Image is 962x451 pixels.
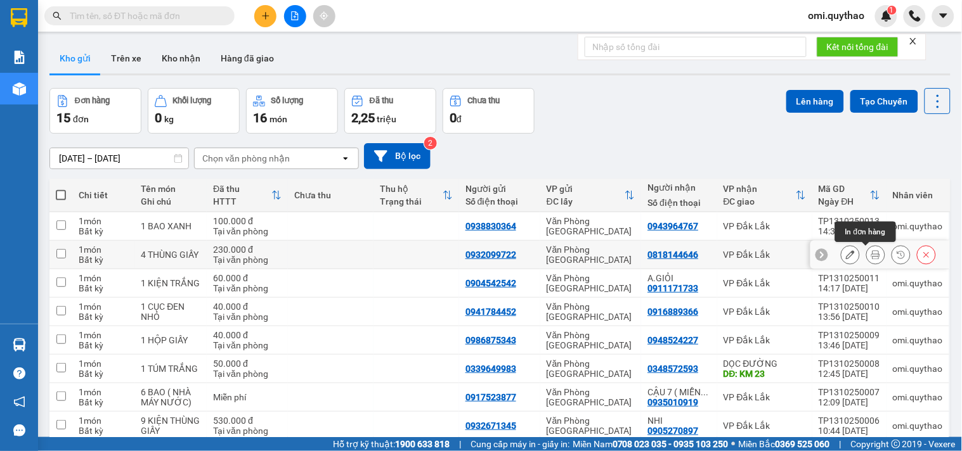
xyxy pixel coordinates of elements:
button: caret-down [932,5,954,27]
div: Sửa đơn hàng [841,245,860,264]
div: 1 món [79,359,128,369]
th: Toggle SortBy [717,179,812,212]
div: 9 KIỆN THÙNG GIẤY [141,416,200,436]
button: Kho gửi [49,43,101,73]
div: 100.000 đ [213,216,282,226]
div: VP Đắk Lắk [724,421,806,431]
div: VP Đắk Lắk [724,392,806,402]
span: Miền Bắc [739,437,830,451]
div: Tại văn phòng [213,369,282,379]
div: Người gửi [465,184,534,194]
sup: 2 [424,137,437,149]
button: Trên xe [101,43,152,73]
img: icon-new-feature [881,10,892,22]
img: warehouse-icon [13,82,26,96]
div: 0932671345 [465,421,516,431]
input: Nhập số tổng đài [585,37,807,57]
div: Tại văn phòng [213,340,282,350]
div: 100.000 [10,67,141,82]
div: Văn Phòng [GEOGRAPHIC_DATA] [11,11,140,41]
div: 0911171733 [647,283,698,293]
div: omi.quythao [893,364,943,374]
img: solution-icon [13,51,26,64]
div: 40.000 đ [213,302,282,312]
div: VP nhận [724,184,796,194]
div: 13:56 [DATE] [819,312,880,322]
span: Nhận: [148,12,179,25]
div: 1 CỤC ĐEN NHỎ [141,302,200,322]
div: Đã thu [370,96,393,105]
div: Số lượng [271,96,304,105]
div: ĐC lấy [547,196,625,206]
div: Mã GD [819,184,870,194]
button: plus [254,5,276,27]
span: file-add [290,11,299,20]
div: Bất kỳ [79,312,128,322]
div: 0941784452 [465,307,516,317]
div: Người nhận [647,182,710,193]
button: file-add [284,5,306,27]
div: 1 món [79,330,128,340]
button: aim [313,5,335,27]
div: 0905270897 [647,426,698,436]
span: 2,25 [351,110,375,125]
div: omi.quythao [893,221,943,231]
strong: 1900 633 818 [395,439,450,449]
th: Toggle SortBy [812,179,887,212]
strong: 0369 525 060 [776,439,830,449]
sup: 1 [888,6,897,15]
div: Tại văn phòng [213,255,282,265]
div: 0943964767 [647,221,698,231]
div: Bất kỳ [79,340,128,350]
div: In đơn hàng [835,222,896,242]
div: A.GIỎI [647,273,710,283]
div: VP Đắk Lắk [724,307,806,317]
span: ... [701,387,708,397]
button: Kho nhận [152,43,211,73]
div: VP Đắk Lắk [724,278,806,288]
input: Select a date range. [50,148,188,168]
th: Toggle SortBy [374,179,459,212]
button: Bộ lọc [364,143,431,169]
div: Nhân viên [893,190,943,200]
div: 530.000 đ [213,416,282,426]
div: Ngày ĐH [819,196,870,206]
div: 0943964767 [148,41,237,59]
div: CẬU 7 ( MIỄN PHÍ CƯỚC) [647,387,710,397]
div: VP Đắk Lắk [724,221,806,231]
span: close [909,37,918,46]
span: Miền Nam [573,437,729,451]
div: 0938830364 [11,41,140,59]
div: 0917523877 [465,392,516,402]
div: TP1310250008 [819,359,880,369]
div: 0818144646 [647,250,698,260]
div: 4 THÙNG GIẤY [141,250,200,260]
th: Toggle SortBy [207,179,288,212]
div: VP Đắk Lắk [148,11,237,41]
div: 1 TÚM TRẮNG [141,364,200,374]
div: VP Đắk Lắk [724,250,806,260]
span: 0 [450,110,457,125]
div: 1 HỘP GIẤY [141,335,200,345]
div: 1 KIỆN TRẮNG [141,278,200,288]
div: Bất kỳ [79,226,128,236]
div: Bất kỳ [79,255,128,265]
div: TP1310250009 [819,330,880,340]
input: Tìm tên, số ĐT hoặc mã đơn [70,9,219,23]
div: 1 món [79,216,128,226]
span: Kết nối tổng đài [827,40,888,54]
span: đ [457,114,462,124]
div: 0916889366 [647,307,698,317]
div: 60.000 đ [213,273,282,283]
div: 6 BAO ( NHÀ MÁY NƯỚC) [141,387,200,407]
div: omi.quythao [893,421,943,431]
span: đơn [73,114,89,124]
button: Hàng đã giao [211,43,284,73]
div: TP1310250006 [819,416,880,426]
div: DỌC ĐƯỜNG [724,359,806,369]
button: Khối lượng0kg [148,88,240,134]
div: 1 món [79,245,128,255]
div: 0938830364 [465,221,516,231]
span: 15 [56,110,70,125]
img: phone-icon [909,10,921,22]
